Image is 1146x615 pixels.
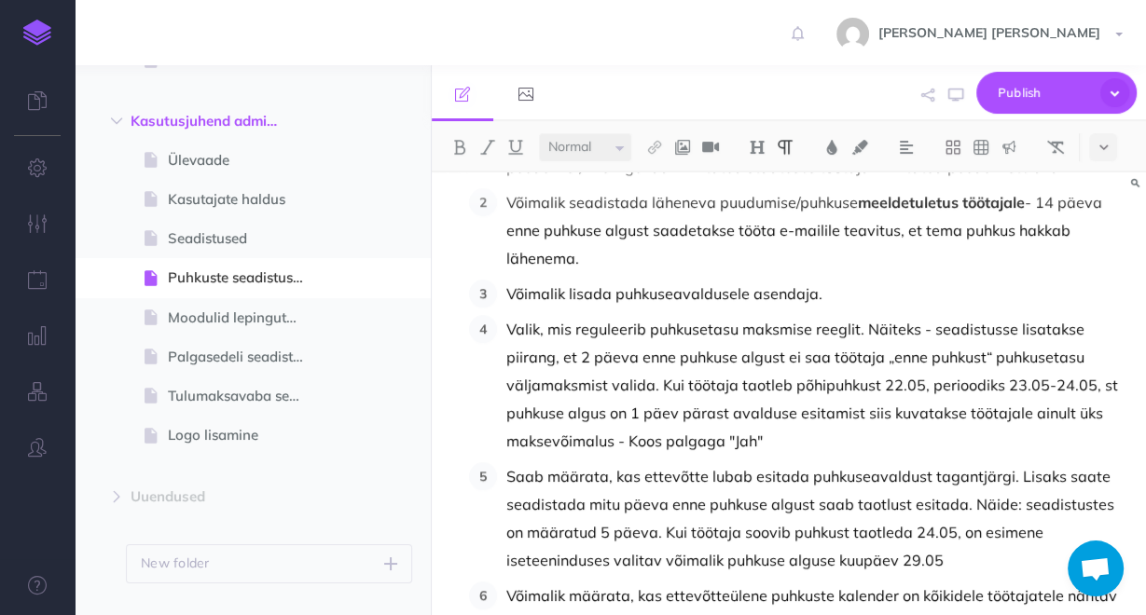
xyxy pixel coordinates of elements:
span: Publish [998,78,1091,107]
img: Add image button [674,140,691,155]
span: Ülevaade [168,149,319,171]
img: Callout dropdown menu button [1001,140,1017,155]
a: Open chat [1068,540,1124,596]
span: Kasutajate haldus [168,188,319,211]
span: Seadistused [168,227,319,250]
span: [PERSON_NAME] [PERSON_NAME] [869,24,1110,41]
span: Uuendused [131,485,296,508]
img: Alignment dropdown menu button [898,140,915,155]
button: Publish [976,72,1137,114]
img: Clear styles button [1047,140,1064,155]
span: Kasutusjuhend administraatorile [131,110,296,132]
img: Underline button [507,140,524,155]
img: Headings dropdown button [749,140,766,155]
img: logo-mark.svg [23,20,51,46]
img: Link button [646,140,663,155]
button: New folder [126,544,412,583]
p: Võimalik seadistada läheneva puudumise/puhkuse - 14 päeva enne puhkuse algust saadetakse tööta e-... [506,188,1123,272]
img: Text color button [823,140,840,155]
p: Võimalik määrata, kas ettevõtteülene puhkuste kalender on kõikidele töötajatele nähtav [506,581,1123,609]
strong: meeldetuletus töötajale [858,193,1025,212]
p: Saab määrata, kas ettevõtte lubab esitada puhkuseavaldust tagantjärgi. Lisaks saate seadistada mi... [506,462,1123,574]
span: Moodulid lepingutele [168,307,319,329]
span: Logo lisamine [168,424,319,446]
p: Võimalik lisada puhkuseavaldusele asendaja. [506,280,1123,307]
img: Paragraph button [777,140,794,155]
img: Text background color button [851,140,868,155]
img: 0bf3c2874891d965dab3c1b08e631cda.jpg [836,18,869,50]
img: Add video button [702,140,719,155]
img: Italic button [479,140,496,155]
span: Puhkuste seadistused [168,266,319,289]
span: Palgasedeli seadistus [168,346,319,368]
p: Valik, mis reguleerib puhkusetasu maksmise reeglit. Näiteks - seadistusse lisatakse piirang, et 2... [506,315,1123,455]
img: Bold button [451,140,468,155]
span: Tulumaksavaba seadistused [168,385,319,407]
p: New folder [141,553,210,573]
img: Create table button [973,140,989,155]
